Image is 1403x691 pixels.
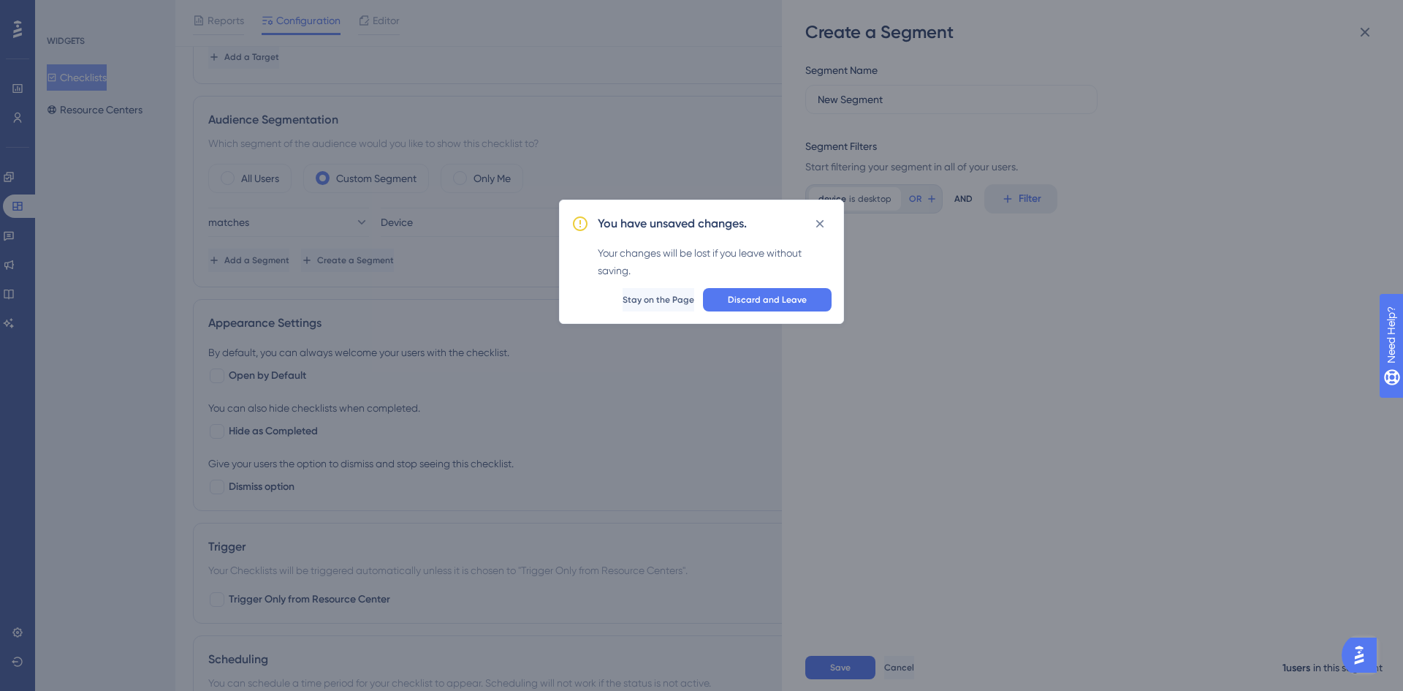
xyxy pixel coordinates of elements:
[34,4,91,21] span: Need Help?
[598,215,747,233] h2: You have unsaved changes.
[1342,633,1385,677] iframe: UserGuiding AI Assistant Launcher
[728,294,807,306] span: Discard and Leave
[598,244,832,279] div: Your changes will be lost if you leave without saving.
[623,294,694,306] span: Stay on the Page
